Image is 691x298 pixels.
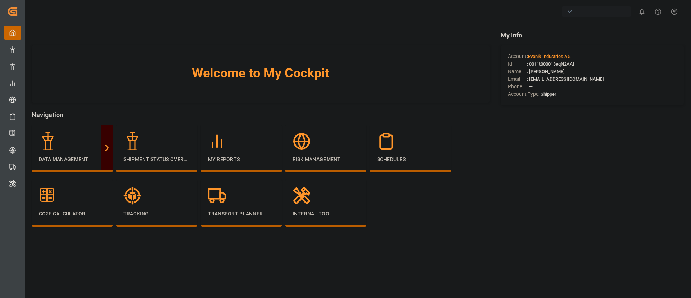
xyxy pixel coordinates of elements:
[208,210,275,218] p: Transport Planner
[527,76,604,82] span: : [EMAIL_ADDRESS][DOMAIN_NAME]
[527,69,565,74] span: : [PERSON_NAME]
[527,54,571,59] span: :
[634,4,650,20] button: show 0 new notifications
[208,156,275,163] p: My Reports
[293,210,359,218] p: Internal Tool
[293,156,359,163] p: Risk Management
[527,61,574,67] span: : 0011t000013eqN2AAI
[123,156,190,163] p: Shipment Status Overview
[527,84,533,89] span: : —
[32,110,490,120] span: Navigation
[123,210,190,218] p: Tracking
[528,54,571,59] span: Evonik Industries AG
[46,63,475,83] span: Welcome to My Cockpit
[508,83,527,90] span: Phone
[377,156,444,163] p: Schedules
[508,68,527,75] span: Name
[508,60,527,68] span: Id
[650,4,666,20] button: Help Center
[501,30,684,40] span: My Info
[508,75,527,83] span: Email
[39,210,105,218] p: CO2e Calculator
[538,92,556,97] span: : Shipper
[508,90,538,98] span: Account Type
[39,156,105,163] p: Data Management
[508,53,527,60] span: Account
